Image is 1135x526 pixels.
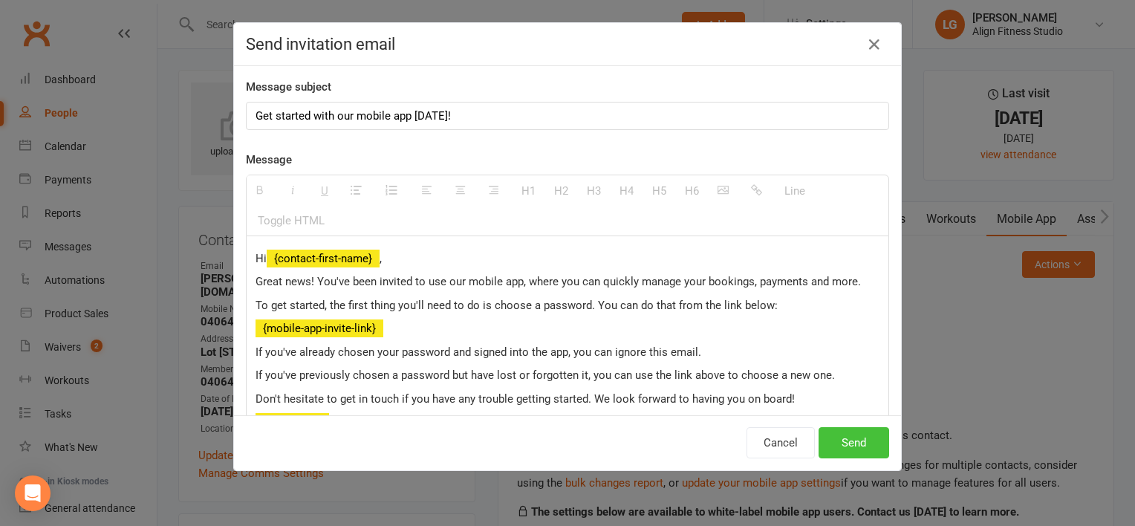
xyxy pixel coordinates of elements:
[246,78,331,96] label: Message subject
[256,250,879,267] p: Hi ,
[247,103,888,129] div: Get started with our mobile app [DATE]!
[819,427,889,458] button: Send
[256,343,879,361] p: If you've already chosen your password and signed into the app, you can ignore this email.
[15,475,51,511] div: Open Intercom Messenger
[256,273,879,290] p: Great news! You've been invited to use our mobile app, where you can quickly manage your bookings...
[246,151,292,169] label: Message
[862,33,886,56] button: Close
[256,390,879,408] p: Don't hesitate to get in touch if you have any trouble getting started. We look forward to having...
[256,366,879,384] p: If you've previously chosen a password but have lost or forgotten it, you can use the link above ...
[256,296,879,314] p: To get started, the first thing you'll need to do is choose a password. You can do that from the ...
[246,35,889,53] h4: Send invitation email
[747,427,815,458] button: Cancel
